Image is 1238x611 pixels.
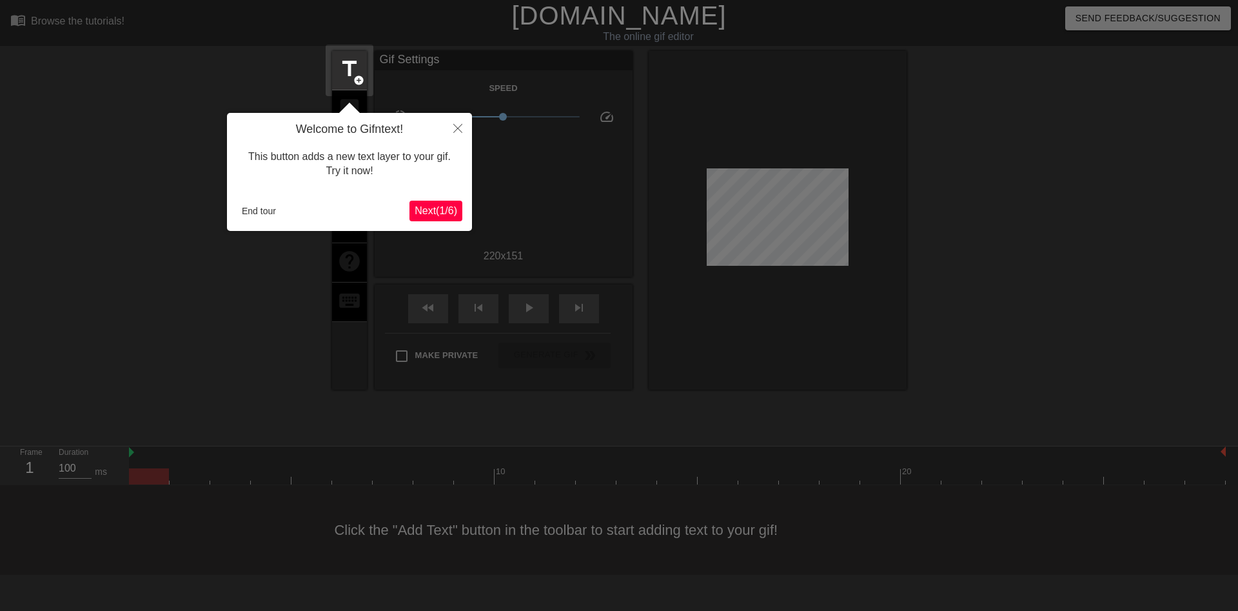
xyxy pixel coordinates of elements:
[444,113,472,143] button: Close
[237,201,281,221] button: End tour
[409,201,462,221] button: Next
[237,123,462,137] h4: Welcome to Gifntext!
[415,205,457,216] span: Next ( 1 / 6 )
[237,137,462,192] div: This button adds a new text layer to your gif. Try it now!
